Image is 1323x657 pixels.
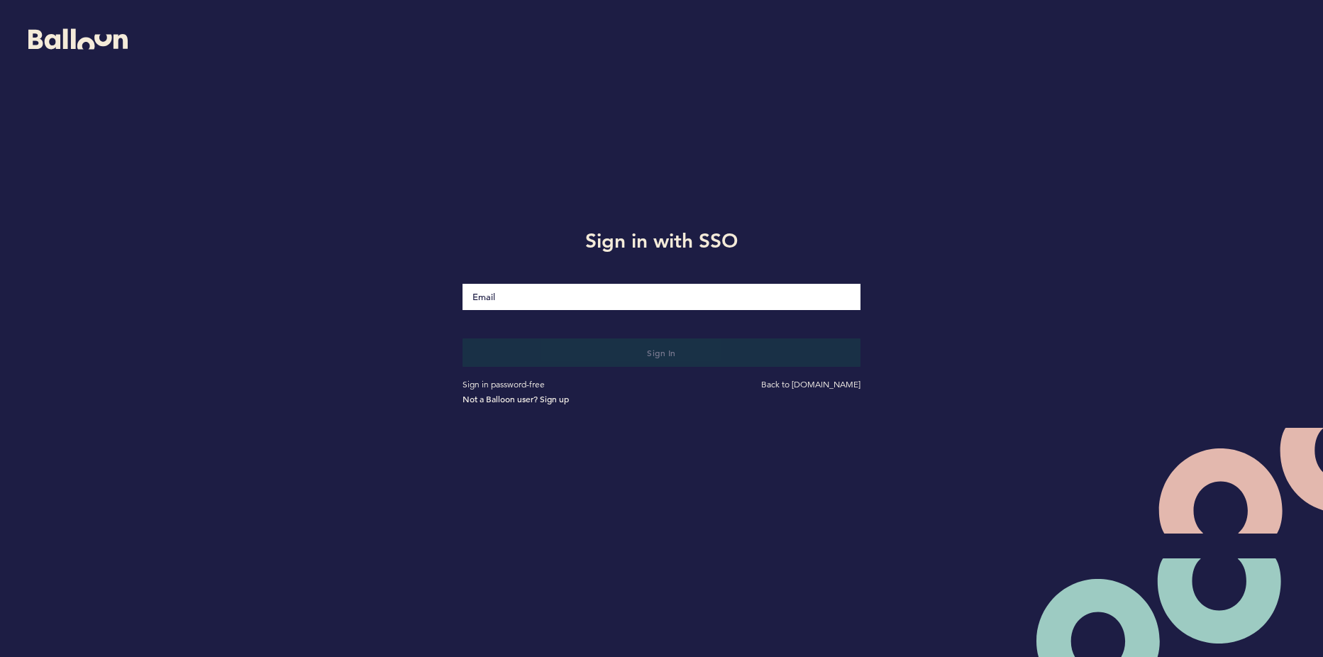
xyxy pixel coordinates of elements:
span: Sign in [647,347,676,358]
h1: Sign in with SSO [452,226,872,255]
a: Sign in password-free [463,379,545,390]
a: Back to [DOMAIN_NAME] [761,379,860,390]
input: Email [463,284,861,310]
button: Sign in [463,338,861,367]
a: Not a Balloon user? Sign up [463,393,569,404]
